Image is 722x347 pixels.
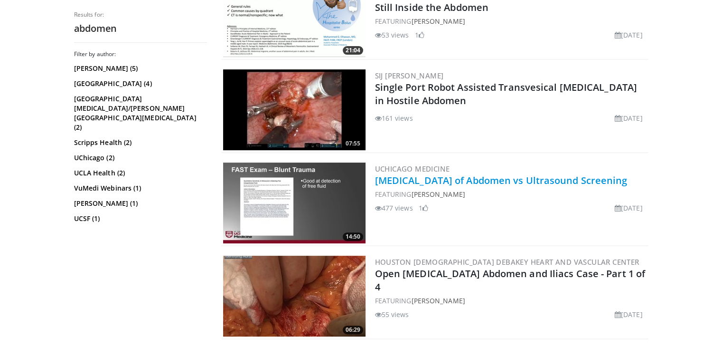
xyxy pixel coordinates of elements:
span: 21:04 [343,46,363,55]
a: Scripps Health (2) [74,138,205,147]
img: 7a23c463-c6ce-4cf5-8d31-693fb6cc9fa9.300x170_q85_crop-smart_upscale.jpg [223,163,366,243]
span: 06:29 [343,326,363,334]
a: 07:55 [223,69,366,150]
a: VuMedi Webinars (1) [74,183,205,193]
a: [PERSON_NAME] (1) [74,199,205,208]
a: [GEOGRAPHIC_DATA][MEDICAL_DATA]/[PERSON_NAME][GEOGRAPHIC_DATA][MEDICAL_DATA] (2) [74,94,205,132]
li: [DATE] [615,113,643,123]
h2: abdomen [74,22,207,35]
h3: Filter by author: [74,50,207,58]
span: 14:50 [343,232,363,241]
li: [DATE] [615,203,643,213]
li: 1 [415,30,424,40]
a: Open [MEDICAL_DATA] Abdomen and Iliacs Case - Part 1 of 4 [375,267,646,293]
li: [DATE] [615,309,643,319]
a: [PERSON_NAME] [411,296,465,305]
a: [PERSON_NAME] [411,17,465,26]
a: [GEOGRAPHIC_DATA] (4) [74,79,205,88]
a: UChicago (2) [74,153,205,163]
a: UCLA Health (2) [74,168,205,178]
li: 1 [419,203,428,213]
a: UCSF (1) [74,214,205,223]
li: [DATE] [615,30,643,40]
a: 06:29 [223,256,366,337]
a: [PERSON_NAME] (5) [74,64,205,73]
a: Single Port Robot Assisted Transvesical [MEDICAL_DATA] in Hostile Abdomen [375,81,637,107]
a: Sij [PERSON_NAME] [375,71,444,80]
p: Results for: [74,11,207,19]
div: FEATURING [375,296,647,306]
img: 9612bb11-e115-406a-a4d1-d91e314ff98e.300x170_q85_crop-smart_upscale.jpg [223,256,366,337]
li: 161 views [375,113,413,123]
a: 14:50 [223,163,366,243]
div: FEATURING [375,16,647,26]
img: 142d6e48-68bb-4306-bd01-e9c5bd60e915.300x170_q85_crop-smart_upscale.jpg [223,69,366,150]
a: Houston [DEMOGRAPHIC_DATA] DeBakey Heart and Vascular Center [375,257,639,267]
li: 55 views [375,309,409,319]
li: 477 views [375,203,413,213]
a: UChicago Medicine [375,164,450,173]
a: [MEDICAL_DATA] of Abdomen vs Ultrasound Screening [375,174,628,187]
div: FEATURING [375,189,647,199]
a: [PERSON_NAME] [411,190,465,199]
li: 53 views [375,30,409,40]
span: 07:55 [343,139,363,148]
